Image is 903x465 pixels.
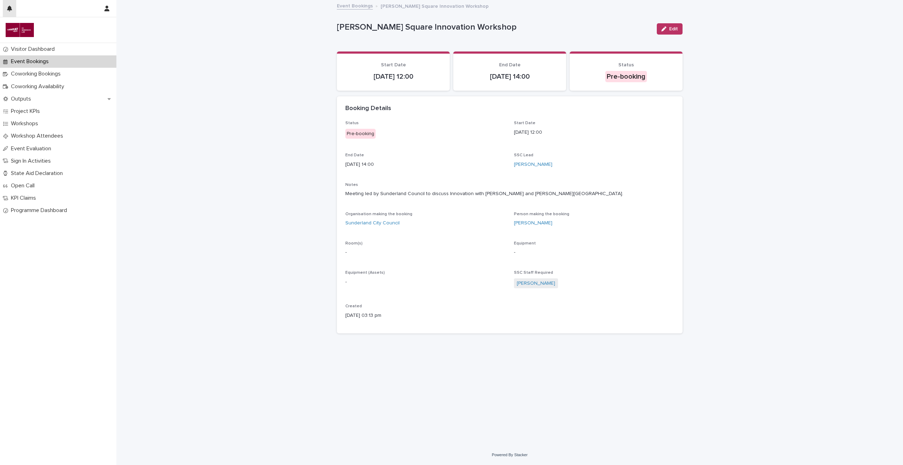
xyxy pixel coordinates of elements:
[8,96,37,102] p: Outputs
[345,278,505,286] p: -
[8,46,60,53] p: Visitor Dashboard
[345,121,359,125] span: Status
[514,241,536,246] span: Equipment
[345,249,505,256] p: -
[514,129,674,136] p: [DATE] 12:00
[345,161,505,168] p: [DATE] 14:00
[514,219,552,227] a: [PERSON_NAME]
[8,58,54,65] p: Event Bookings
[492,453,527,457] a: Powered By Stacker
[8,145,57,152] p: Event Evaluation
[514,271,553,275] span: SSC Staff Required
[8,170,68,177] p: State Aid Declaration
[8,71,66,77] p: Coworking Bookings
[345,183,358,187] span: Notes
[517,280,555,287] a: [PERSON_NAME]
[345,153,364,157] span: End Date
[345,241,363,246] span: Room(s)
[462,72,558,81] p: [DATE] 14:00
[8,195,42,201] p: KPI Claims
[345,105,391,113] h2: Booking Details
[345,304,362,308] span: Created
[381,62,406,67] span: Start Date
[381,2,489,10] p: [PERSON_NAME] Square Innovation Workshop
[8,182,40,189] p: Open Call
[345,190,674,198] p: Meeting led by Sunderland Council to discuss Innovation with [PERSON_NAME] and [PERSON_NAME][GEOG...
[345,72,441,81] p: [DATE] 12:00
[514,121,535,125] span: Start Date
[337,22,651,32] p: [PERSON_NAME] Square Innovation Workshop
[345,271,385,275] span: Equipment (Assets)
[8,158,56,164] p: Sign In Activities
[8,120,44,127] p: Workshops
[618,62,634,67] span: Status
[345,129,376,139] div: Pre-booking
[514,161,552,168] a: [PERSON_NAME]
[8,133,69,139] p: Workshop Attendees
[8,108,46,115] p: Project KPIs
[514,249,674,256] p: -
[514,153,533,157] span: SSC Lead
[657,23,683,35] button: Edit
[6,23,34,37] img: i9DvXJckRTuEzCqe7wSy
[345,212,412,216] span: Organisation making the booking
[8,83,70,90] p: Coworking Availability
[514,212,569,216] span: Person making the booking
[669,26,678,31] span: Edit
[345,219,400,227] a: Sunderland City Council
[345,312,505,319] p: [DATE] 03:13 pm
[499,62,521,67] span: End Date
[8,207,73,214] p: Programme Dashboard
[337,1,373,10] a: Event Bookings
[605,71,647,82] div: Pre-booking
